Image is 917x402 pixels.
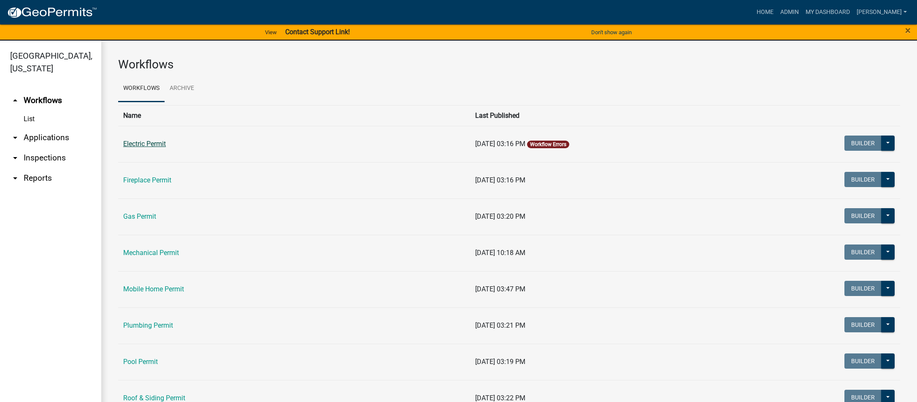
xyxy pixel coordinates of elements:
[165,75,199,102] a: Archive
[844,353,882,369] button: Builder
[285,28,350,36] strong: Contact Support Link!
[123,394,185,402] a: Roof & Siding Permit
[123,285,184,293] a: Mobile Home Permit
[475,321,525,329] span: [DATE] 03:21 PM
[475,285,525,293] span: [DATE] 03:47 PM
[470,105,741,126] th: Last Published
[802,4,853,20] a: My Dashboard
[262,25,280,39] a: View
[905,24,911,36] span: ×
[123,358,158,366] a: Pool Permit
[844,136,882,151] button: Builder
[475,249,525,257] span: [DATE] 10:18 AM
[118,75,165,102] a: Workflows
[844,244,882,260] button: Builder
[777,4,802,20] a: Admin
[853,4,910,20] a: [PERSON_NAME]
[10,133,20,143] i: arrow_drop_down
[123,212,156,220] a: Gas Permit
[844,281,882,296] button: Builder
[475,212,525,220] span: [DATE] 03:20 PM
[588,25,635,39] button: Don't show again
[123,321,173,329] a: Plumbing Permit
[475,140,525,148] span: [DATE] 03:16 PM
[530,141,566,147] a: Workflow Errors
[10,173,20,183] i: arrow_drop_down
[118,57,900,72] h3: Workflows
[123,140,166,148] a: Electric Permit
[844,317,882,332] button: Builder
[753,4,777,20] a: Home
[123,176,171,184] a: Fireplace Permit
[10,95,20,106] i: arrow_drop_up
[10,153,20,163] i: arrow_drop_down
[844,172,882,187] button: Builder
[475,358,525,366] span: [DATE] 03:19 PM
[844,208,882,223] button: Builder
[905,25,911,35] button: Close
[118,105,470,126] th: Name
[123,249,179,257] a: Mechanical Permit
[475,176,525,184] span: [DATE] 03:16 PM
[475,394,525,402] span: [DATE] 03:22 PM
